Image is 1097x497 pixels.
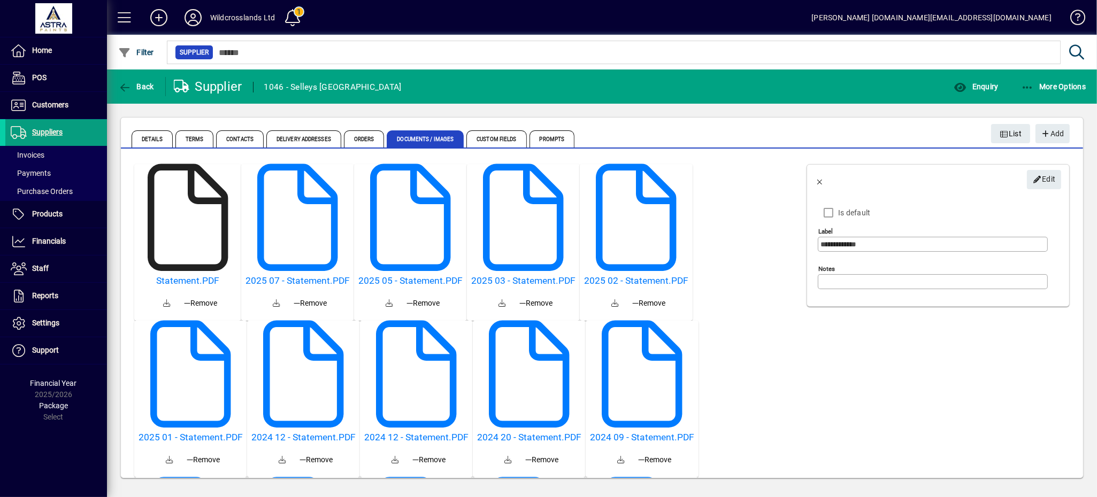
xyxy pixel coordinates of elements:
span: Remove [413,454,446,465]
span: Settings [32,319,59,327]
a: Download [609,447,634,473]
span: Delivery Addresses [266,130,341,147]
span: Prompts [530,130,575,147]
span: Back [118,82,154,91]
span: Remove [526,454,559,465]
button: Remove [183,450,225,469]
a: Staff [5,255,107,282]
span: Package [39,401,68,410]
button: Remove [516,293,557,313]
h5: 2025 01 - Statement.PDF [139,432,243,443]
button: Remove [403,293,444,313]
a: Download [264,291,290,316]
a: POS [5,65,107,91]
span: List [1000,125,1022,143]
a: Invoices [5,146,107,164]
a: 2025 07 - Statement.PDF [246,275,350,286]
a: Products [5,201,107,228]
span: Supplier [180,47,209,58]
button: Remove [521,450,563,469]
app-page-header-button: Back [107,77,166,96]
button: Add [1035,124,1070,143]
span: Add [1041,125,1064,143]
a: 2025 05 - Statement.PDF [358,275,463,286]
a: 2025 03 - Statement.PDF [471,275,576,286]
span: POS [32,73,47,82]
span: Filter [118,48,154,57]
a: 2024 12 - Statement.PDF [364,432,469,443]
div: 1046 - Selleys [GEOGRAPHIC_DATA] [264,79,402,96]
button: Profile [176,8,210,27]
span: Remove [294,298,327,309]
button: Enquiry [951,77,1001,96]
span: Products [32,209,63,218]
span: Remove [633,298,666,309]
a: Payments [5,164,107,182]
a: 2024 09 - Statement.PDF [590,432,694,443]
a: Download [377,291,403,316]
span: Remove [300,454,333,465]
span: Customers [32,100,68,109]
button: Remove [634,450,676,469]
a: Download [496,447,521,473]
span: Enquiry [954,82,998,91]
button: Remove [409,450,450,469]
a: Statement.PDF [139,275,237,286]
a: Settings [5,310,107,337]
button: Remove [628,293,670,313]
a: Download [157,447,183,473]
a: Download [270,447,296,473]
span: Home [32,46,52,55]
span: Custom Fields [466,130,526,147]
span: Remove [184,298,217,309]
span: Staff [32,264,49,273]
span: Details [132,130,173,147]
button: Remove [180,293,221,313]
a: Purchase Orders [5,182,107,200]
button: Back [807,167,833,192]
span: Reports [32,291,58,300]
a: Download [603,291,628,316]
a: 2024 20 - Statement.PDF [477,432,581,443]
a: Download [383,447,409,473]
span: Orders [344,130,385,147]
span: Edit [1033,170,1056,188]
span: Support [32,346,59,354]
a: Financials [5,228,107,255]
span: More Options [1021,82,1086,91]
span: Suppliers [32,128,63,136]
span: Financials [32,237,66,245]
button: More Options [1018,77,1089,96]
div: Supplier [174,78,242,95]
a: Download [154,291,180,316]
a: 2024 12 - Statement.PDF [251,432,356,443]
span: Payments [11,169,51,177]
button: Remove [290,293,332,313]
button: Add [142,8,176,27]
span: Remove [187,454,220,465]
span: Remove [520,298,553,309]
span: Contacts [216,130,264,147]
a: Home [5,37,107,64]
span: Purchase Orders [11,187,73,196]
a: 2025 02 - Statement.PDF [584,275,688,286]
div: [PERSON_NAME] [DOMAIN_NAME][EMAIL_ADDRESS][DOMAIN_NAME] [811,9,1052,26]
button: Filter [116,43,157,62]
button: Edit [1027,170,1061,189]
span: Documents / Images [387,130,464,147]
span: Remove [407,298,440,309]
span: Remove [639,454,672,465]
div: Wildcrosslands Ltd [210,9,275,26]
a: Download [490,291,516,316]
a: Reports [5,283,107,309]
span: Invoices [11,151,44,159]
